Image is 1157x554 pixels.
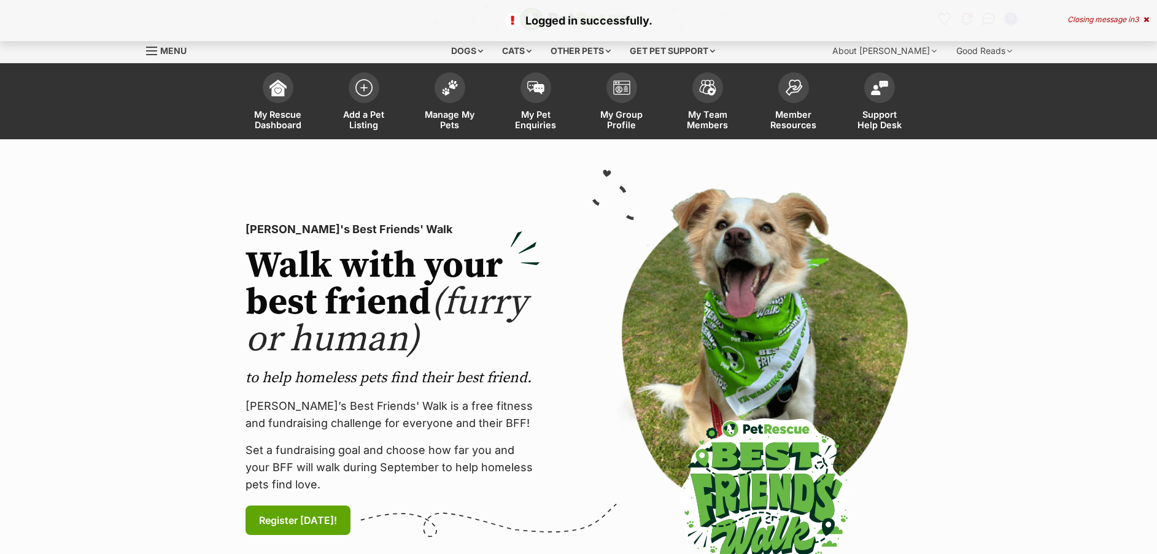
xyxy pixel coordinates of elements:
[160,45,187,56] span: Menu
[871,80,888,95] img: help-desk-icon-fdf02630f3aa405de69fd3d07c3f3aa587a6932b1a1747fa1d2bba05be0121f9.svg
[493,39,540,63] div: Cats
[250,109,306,130] span: My Rescue Dashboard
[751,66,837,139] a: Member Resources
[948,39,1021,63] div: Good Reads
[259,513,337,528] span: Register [DATE]!
[699,80,716,96] img: team-members-icon-5396bd8760b3fe7c0b43da4ab00e1e3bb1a5d9ba89233759b79545d2d3fc5d0d.svg
[355,79,373,96] img: add-pet-listing-icon-0afa8454b4691262ce3f59096e99ab1cd57d4a30225e0717b998d2c9b9846f56.svg
[246,221,540,238] p: [PERSON_NAME]'s Best Friends' Walk
[508,109,563,130] span: My Pet Enquiries
[336,109,392,130] span: Add a Pet Listing
[269,79,287,96] img: dashboard-icon-eb2f2d2d3e046f16d808141f083e7271f6b2e854fb5c12c21221c1fb7104beca.svg
[493,66,579,139] a: My Pet Enquiries
[527,81,544,94] img: pet-enquiries-icon-7e3ad2cf08bfb03b45e93fb7055b45f3efa6380592205ae92323e6603595dc1f.svg
[594,109,649,130] span: My Group Profile
[621,39,724,63] div: Get pet support
[441,80,459,96] img: manage-my-pets-icon-02211641906a0b7f246fdf0571729dbe1e7629f14944591b6c1af311fb30b64b.svg
[785,79,802,96] img: member-resources-icon-8e73f808a243e03378d46382f2149f9095a855e16c252ad45f914b54edf8863c.svg
[665,66,751,139] a: My Team Members
[443,39,492,63] div: Dogs
[613,80,630,95] img: group-profile-icon-3fa3cf56718a62981997c0bc7e787c4b2cf8bcc04b72c1350f741eb67cf2f40e.svg
[766,109,821,130] span: Member Resources
[852,109,907,130] span: Support Help Desk
[246,506,350,535] a: Register [DATE]!
[246,280,527,363] span: (furry or human)
[422,109,478,130] span: Manage My Pets
[680,109,735,130] span: My Team Members
[246,442,540,493] p: Set a fundraising goal and choose how far you and your BFF will walk during September to help hom...
[837,66,923,139] a: Support Help Desk
[407,66,493,139] a: Manage My Pets
[824,39,945,63] div: About [PERSON_NAME]
[146,39,195,61] a: Menu
[235,66,321,139] a: My Rescue Dashboard
[579,66,665,139] a: My Group Profile
[246,368,540,388] p: to help homeless pets find their best friend.
[321,66,407,139] a: Add a Pet Listing
[246,398,540,432] p: [PERSON_NAME]’s Best Friends' Walk is a free fitness and fundraising challenge for everyone and t...
[542,39,619,63] div: Other pets
[246,248,540,358] h2: Walk with your best friend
